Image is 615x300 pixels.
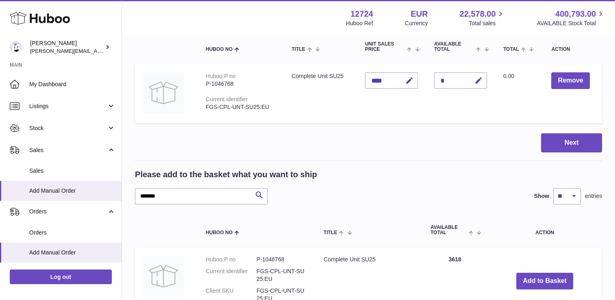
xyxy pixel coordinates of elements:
span: Listings [29,102,107,110]
button: Remove [551,72,589,89]
div: Action [551,47,594,52]
span: AVAILABLE Total [430,225,467,235]
a: Log out [10,270,112,284]
span: Orders [29,229,115,237]
img: Complete Unit SU25 [143,256,184,296]
span: Add Manual Order [29,187,115,195]
h2: Please add to the basket what you want to ship [135,169,317,180]
dd: P-1046768 [256,256,307,263]
span: Total [503,47,519,52]
span: Title [324,230,337,235]
span: [PERSON_NAME][EMAIL_ADDRESS][DOMAIN_NAME] [30,48,163,54]
img: Complete Unit SU25 [143,72,184,113]
span: Stock [29,124,107,132]
span: Orders [29,208,107,215]
div: Current identifier [206,96,248,102]
th: Action [487,217,602,243]
div: FGS-CPL-UNT-SU25:EU [206,103,275,111]
a: 22,578.00 Total sales [459,9,505,27]
span: Unit Sales Price [365,41,405,52]
span: Sales [29,146,107,154]
div: Huboo Ref [346,20,373,27]
span: Huboo no [206,47,233,52]
div: P-1046768 [206,80,275,88]
span: 400,793.00 [555,9,596,20]
span: 0.00 [503,73,514,79]
button: Next [541,133,602,152]
span: Huboo no [206,230,233,235]
span: Add Manual Order [29,249,115,257]
label: Show [534,192,549,200]
strong: 12724 [350,9,373,20]
span: 22,578.00 [459,9,495,20]
a: 400,793.00 AVAILABLE Stock Total [537,9,605,27]
span: Total sales [469,20,505,27]
span: My Dashboard [29,80,115,88]
dt: Huboo P no [206,256,256,263]
td: Complete Unit SU25 [283,64,356,123]
span: Title [291,47,305,52]
span: AVAILABLE Total [434,41,474,52]
button: Add to Basket [516,273,573,289]
span: entries [585,192,602,200]
div: [PERSON_NAME] [30,39,103,55]
strong: EUR [411,9,428,20]
span: AVAILABLE Stock Total [537,20,605,27]
span: Sales [29,167,115,175]
div: Currency [405,20,428,27]
div: Huboo P no [206,73,236,79]
dd: FGS-CPL-UNT-SU25:EU [256,267,307,283]
img: sebastian@ffern.co [10,41,22,53]
dt: Current identifier [206,267,256,283]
